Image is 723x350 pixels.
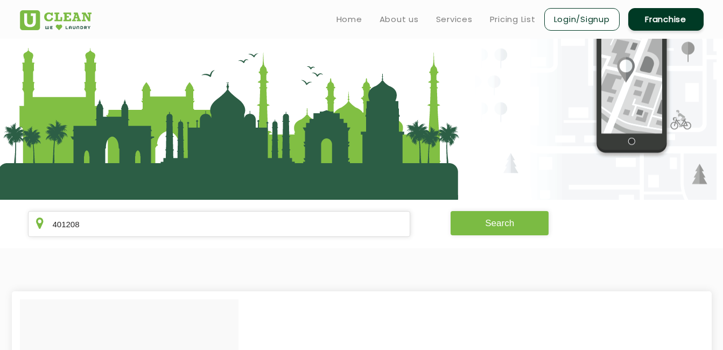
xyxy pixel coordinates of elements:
a: Home [336,13,362,26]
a: Franchise [628,8,704,31]
img: UClean Laundry and Dry Cleaning [20,10,92,30]
a: Pricing List [490,13,536,26]
a: About us [380,13,419,26]
a: Services [436,13,473,26]
button: Search [451,211,549,235]
a: Login/Signup [544,8,620,31]
input: Enter city/area/pin Code [28,211,411,237]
